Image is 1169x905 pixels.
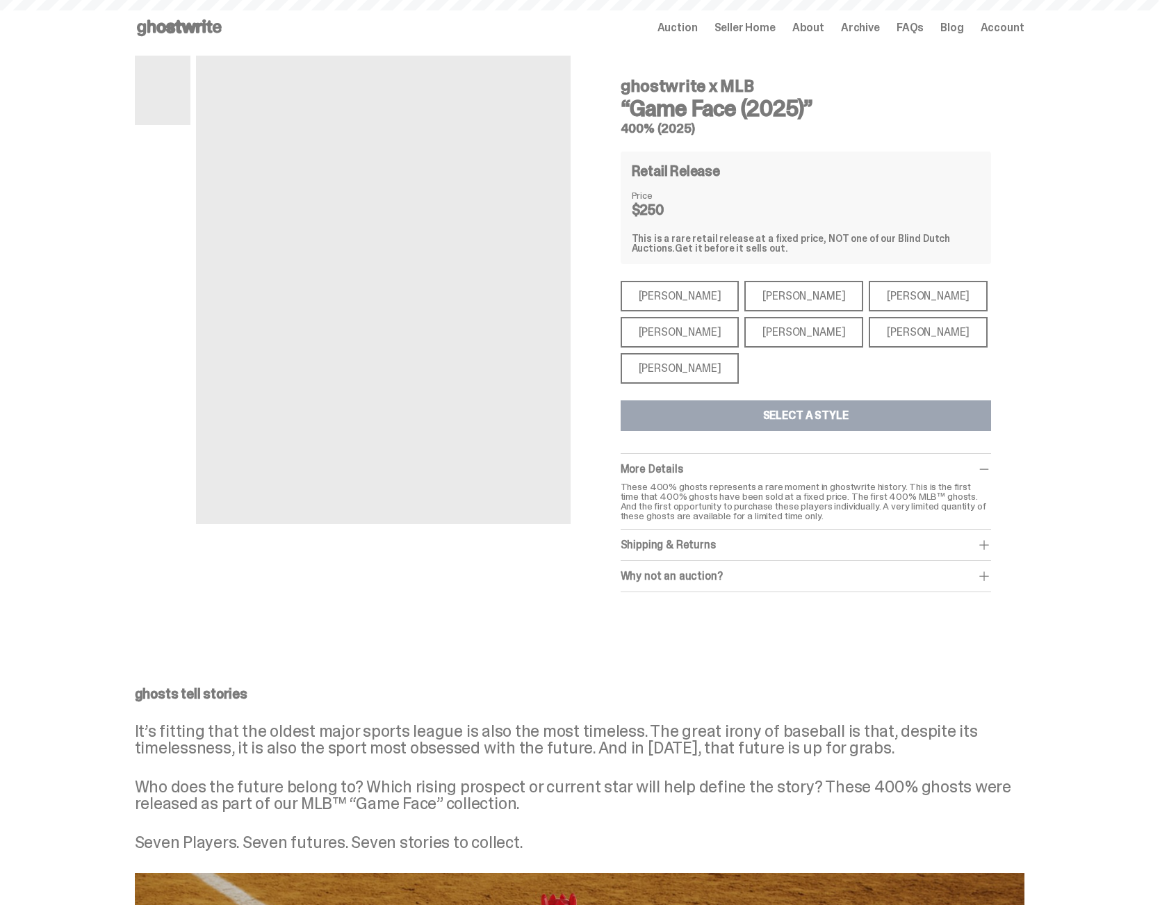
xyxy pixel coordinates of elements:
a: Auction [657,22,698,33]
div: [PERSON_NAME] [744,281,863,311]
a: Account [981,22,1024,33]
a: Archive [841,22,880,33]
p: These 400% ghosts represents a rare moment in ghostwrite history. This is the first time that 400... [621,482,991,521]
p: Seven Players. Seven futures. Seven stories to collect. [135,834,1024,851]
dt: Price [632,190,701,200]
div: [PERSON_NAME] [621,353,739,384]
p: It’s fitting that the oldest major sports league is also the most timeless. The great irony of ba... [135,723,1024,756]
div: This is a rare retail release at a fixed price, NOT one of our Blind Dutch Auctions. [632,234,980,253]
div: [PERSON_NAME] [621,317,739,348]
span: Get it before it sells out. [675,242,787,254]
p: Who does the future belong to? Which rising prospect or current star will help define the story? ... [135,778,1024,812]
div: [PERSON_NAME] [869,281,988,311]
h4: ghostwrite x MLB [621,78,991,95]
a: About [792,22,824,33]
span: More Details [621,462,683,476]
p: ghosts tell stories [135,687,1024,701]
a: Seller Home [714,22,776,33]
div: Select a Style [763,410,849,421]
button: Select a Style [621,400,991,431]
div: [PERSON_NAME] [744,317,863,348]
div: Shipping & Returns [621,538,991,552]
a: FAQs [897,22,924,33]
div: Why not an auction? [621,569,991,583]
dd: $250 [632,203,701,217]
h3: “Game Face (2025)” [621,97,991,120]
div: [PERSON_NAME] [869,317,988,348]
a: Blog [940,22,963,33]
h4: Retail Release [632,164,720,178]
div: [PERSON_NAME] [621,281,739,311]
h5: 400% (2025) [621,122,991,135]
